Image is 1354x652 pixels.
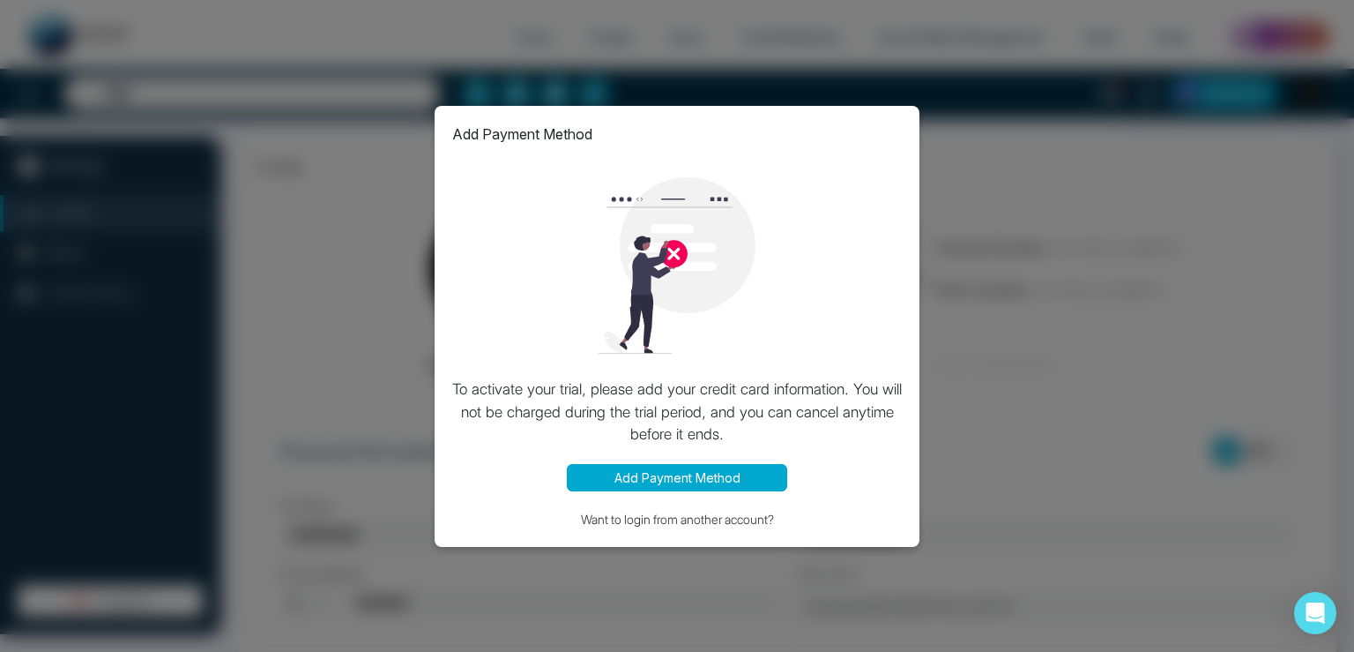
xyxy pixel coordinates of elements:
button: Add Payment Method [567,464,787,491]
p: Add Payment Method [452,124,592,145]
button: Want to login from another account? [452,509,902,529]
p: To activate your trial, please add your credit card information. You will not be charged during t... [452,378,902,446]
img: loading [589,177,765,354]
div: Open Intercom Messenger [1294,592,1336,634]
